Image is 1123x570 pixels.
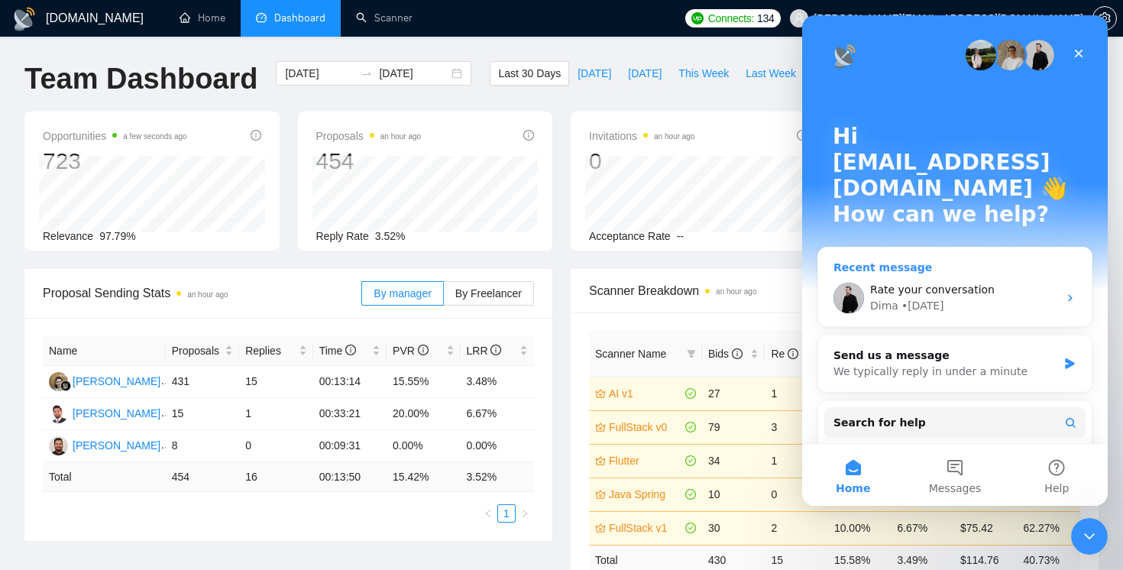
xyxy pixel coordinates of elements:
[595,489,606,500] span: crown
[12,7,37,31] img: logo
[708,348,743,360] span: Bids
[316,230,369,242] span: Reply Rate
[43,283,361,303] span: Proposal Sending Stats
[166,430,239,462] td: 8
[702,410,765,444] td: 79
[313,398,387,430] td: 00:33:21
[708,10,754,27] span: Connects:
[654,132,694,141] time: an hour ago
[73,437,160,454] div: [PERSON_NAME]
[123,132,186,141] time: a few seconds ago
[609,419,682,436] a: FullStack v0
[677,230,684,242] span: --
[802,15,1108,506] iframe: Intercom live chat
[361,67,373,79] span: to
[461,366,535,398] td: 3.48%
[479,504,497,523] li: Previous Page
[387,462,460,492] td: 15.42 %
[387,430,460,462] td: 0.00%
[313,462,387,492] td: 00:13:50
[516,504,534,523] button: right
[24,61,257,97] h1: Team Dashboard
[794,13,804,24] span: user
[497,504,516,523] li: 1
[387,398,460,430] td: 20.00%
[239,430,312,462] td: 0
[685,523,696,533] span: check-circle
[765,511,828,545] td: 2
[1092,12,1117,24] a: setting
[702,511,765,545] td: 30
[757,10,774,27] span: 134
[239,398,312,430] td: 1
[1071,518,1108,555] iframe: Intercom live chat
[387,366,460,398] td: 15.55%
[1093,12,1116,24] span: setting
[797,130,807,141] span: info-circle
[771,348,798,360] span: Re
[316,147,422,176] div: 454
[49,374,160,387] a: ES[PERSON_NAME]
[609,452,682,469] a: Flutter
[765,377,828,410] td: 1
[691,12,704,24] img: upwork-logo.png
[393,345,429,357] span: PVR
[595,388,606,399] span: crown
[356,11,413,24] a: searchScanner
[595,523,606,533] span: crown
[578,65,611,82] span: [DATE]
[490,61,569,86] button: Last 30 Days
[316,127,422,145] span: Proposals
[516,504,534,523] li: Next Page
[180,11,225,24] a: homeHome
[620,61,670,86] button: [DATE]
[732,348,743,359] span: info-circle
[589,127,694,145] span: Invitations
[274,11,325,24] span: Dashboard
[49,404,68,423] img: FM
[166,366,239,398] td: 431
[670,61,737,86] button: This Week
[702,478,765,511] td: 10
[484,509,493,518] span: left
[49,439,160,451] a: AA[PERSON_NAME]
[490,345,501,355] span: info-circle
[374,287,431,300] span: By manager
[285,65,354,82] input: Start date
[239,462,312,492] td: 16
[746,65,796,82] span: Last Week
[595,455,606,466] span: crown
[49,406,160,419] a: FM[PERSON_NAME]
[380,132,421,141] time: an hour ago
[589,147,694,176] div: 0
[685,388,696,399] span: check-circle
[418,345,429,355] span: info-circle
[765,478,828,511] td: 0
[43,230,93,242] span: Relevance
[609,520,682,536] a: FullStack v1
[520,509,529,518] span: right
[313,430,387,462] td: 00:09:31
[239,336,312,366] th: Replies
[589,281,1080,300] span: Scanner Breakdown
[569,61,620,86] button: [DATE]
[685,489,696,500] span: check-circle
[245,342,295,359] span: Replies
[467,345,502,357] span: LRR
[461,430,535,462] td: 0.00%
[251,130,261,141] span: info-circle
